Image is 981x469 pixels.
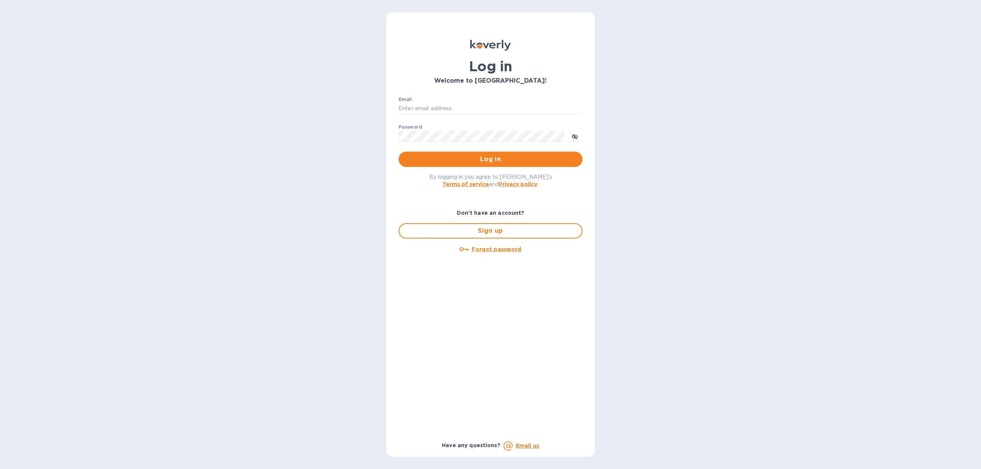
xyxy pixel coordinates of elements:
[442,442,500,448] b: Have any questions?
[470,40,511,51] img: Koverly
[567,128,582,144] button: toggle password visibility
[399,152,582,167] button: Log in
[399,77,582,85] h3: Welcome to [GEOGRAPHIC_DATA]!
[499,181,537,187] a: Privacy policy
[399,223,582,239] button: Sign up
[399,125,422,129] label: Password
[457,210,525,216] b: Don't have an account?
[399,103,582,114] input: Enter email address
[405,155,576,164] span: Log in
[443,181,489,187] a: Terms of service
[472,246,521,252] u: Forgot password
[405,226,576,235] span: Sign up
[429,174,552,187] span: By logging in you agree to [PERSON_NAME]'s and .
[399,97,412,102] label: Email
[516,443,539,449] a: Email us
[399,58,582,74] h1: Log in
